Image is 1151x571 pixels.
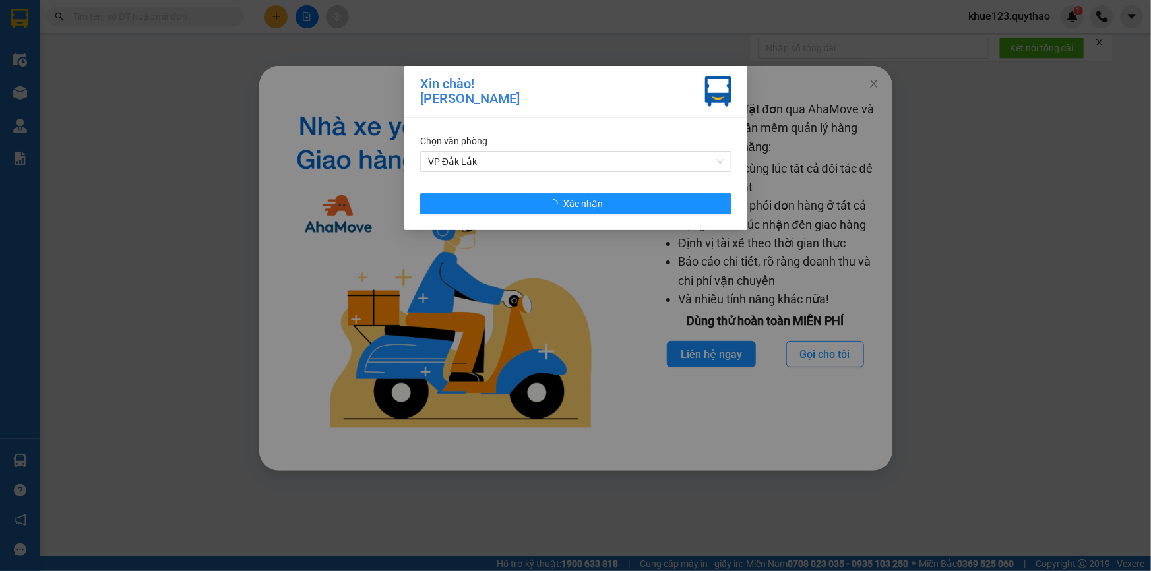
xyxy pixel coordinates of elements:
[705,76,731,107] img: vxr-icon
[549,199,563,208] span: loading
[563,196,603,211] span: Xác nhận
[420,193,731,214] button: Xác nhận
[420,76,520,107] div: Xin chào! [PERSON_NAME]
[428,152,724,171] span: VP Đắk Lắk
[420,134,731,148] div: Chọn văn phòng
